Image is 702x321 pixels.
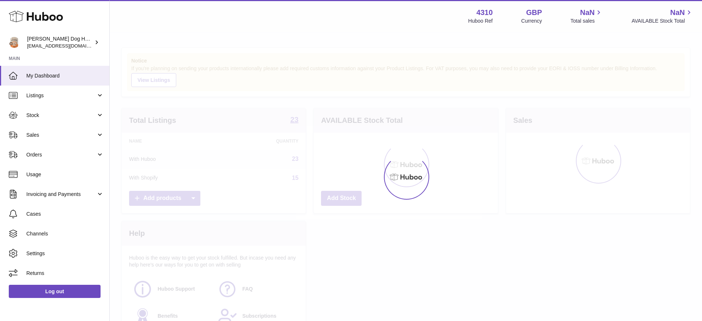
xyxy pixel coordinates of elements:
[26,92,96,99] span: Listings
[26,230,104,237] span: Channels
[476,8,493,18] strong: 4310
[26,72,104,79] span: My Dashboard
[26,112,96,119] span: Stock
[570,8,603,24] a: NaN Total sales
[631,18,693,24] span: AVAILABLE Stock Total
[468,18,493,24] div: Huboo Ref
[26,250,104,257] span: Settings
[26,151,96,158] span: Orders
[521,18,542,24] div: Currency
[26,171,104,178] span: Usage
[26,270,104,277] span: Returns
[631,8,693,24] a: NaN AVAILABLE Stock Total
[9,37,20,48] img: internalAdmin-4310@internal.huboo.com
[526,8,542,18] strong: GBP
[26,132,96,139] span: Sales
[26,191,96,198] span: Invoicing and Payments
[26,211,104,218] span: Cases
[670,8,685,18] span: NaN
[570,18,603,24] span: Total sales
[27,43,107,49] span: [EMAIL_ADDRESS][DOMAIN_NAME]
[27,35,93,49] div: [PERSON_NAME] Dog House
[9,285,101,298] a: Log out
[580,8,595,18] span: NaN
